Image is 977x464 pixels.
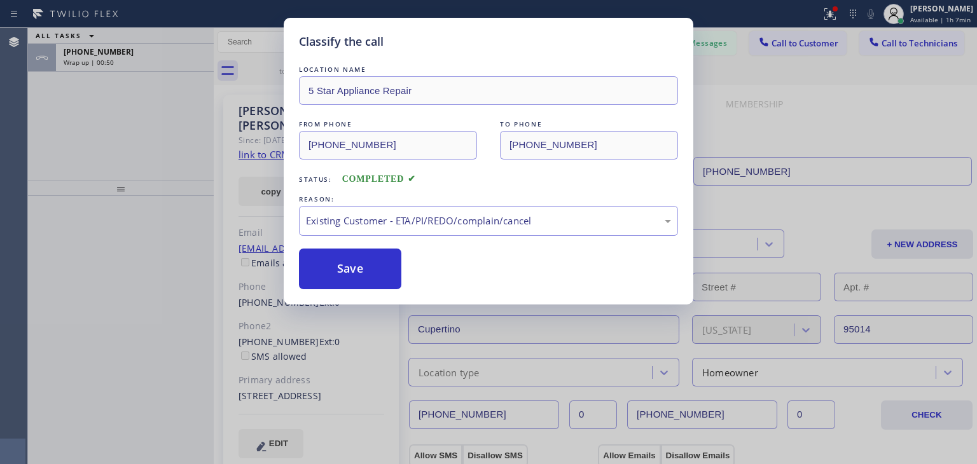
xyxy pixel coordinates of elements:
div: FROM PHONE [299,118,477,131]
div: LOCATION NAME [299,63,678,76]
span: COMPLETED [342,174,416,184]
input: From phone [299,131,477,160]
div: TO PHONE [500,118,678,131]
input: To phone [500,131,678,160]
h5: Classify the call [299,33,384,50]
span: Status: [299,175,332,184]
button: Save [299,249,401,289]
div: REASON: [299,193,678,206]
div: Existing Customer - ETA/PI/REDO/complain/cancel [306,214,671,228]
